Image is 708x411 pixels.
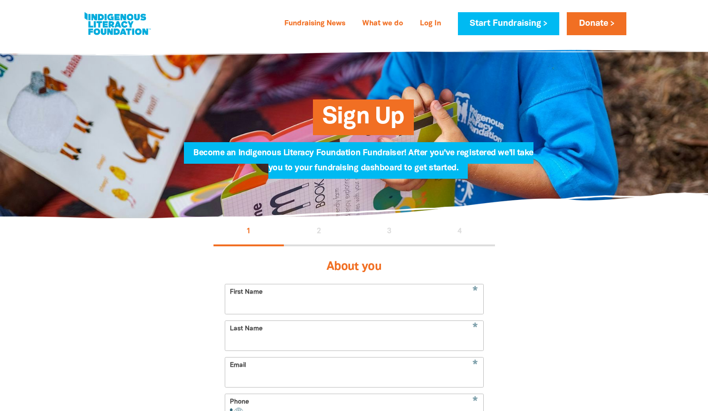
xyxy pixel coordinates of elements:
[458,12,559,35] a: Start Fundraising
[279,16,351,31] a: Fundraising News
[472,396,478,407] i: Required
[567,12,626,35] a: Donate
[357,16,409,31] a: What we do
[225,258,484,276] h3: About you
[414,16,447,31] a: Log In
[193,149,533,179] span: Become an Indigenous Literacy Foundation Fundraiser! After you've registered we'll take you to yo...
[322,107,404,135] span: Sign Up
